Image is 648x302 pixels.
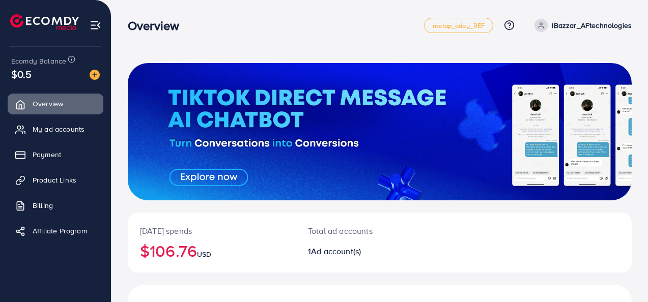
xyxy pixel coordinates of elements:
[424,18,493,33] a: metap_oday_REF
[140,225,284,237] p: [DATE] spends
[197,249,211,259] span: USD
[33,175,76,185] span: Product Links
[128,18,187,33] h3: Overview
[33,200,53,210] span: Billing
[33,226,87,236] span: Affiliate Program
[8,221,103,241] a: Affiliate Program
[33,124,84,134] span: My ad accounts
[90,19,101,31] img: menu
[8,119,103,139] a: My ad accounts
[11,56,66,66] span: Ecomdy Balance
[8,170,103,190] a: Product Links
[33,99,63,109] span: Overview
[8,144,103,165] a: Payment
[530,19,632,32] a: IBazzar_AFtechnologies
[33,149,61,160] span: Payment
[552,19,632,32] p: IBazzar_AFtechnologies
[11,67,32,81] span: $0.5
[140,241,284,260] h2: $106.76
[308,247,410,256] h2: 1
[8,195,103,216] a: Billing
[10,14,79,30] img: logo
[8,94,103,114] a: Overview
[308,225,410,237] p: Total ad accounts
[90,70,100,80] img: image
[311,246,361,257] span: Ad account(s)
[433,22,485,29] span: metap_oday_REF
